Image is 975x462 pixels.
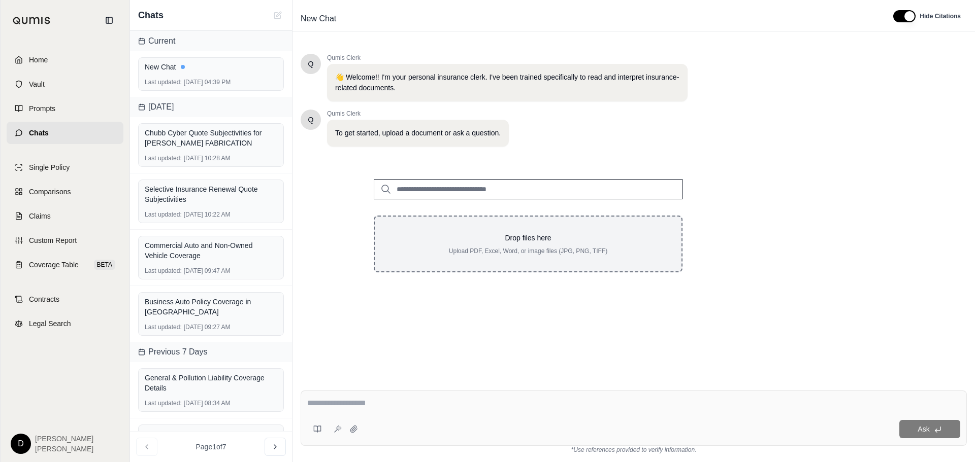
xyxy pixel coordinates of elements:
span: Last updated: [145,267,182,275]
span: Last updated: [145,323,182,331]
a: Custom Report [7,229,123,252]
div: [DATE] 08:34 AM [145,399,277,407]
span: [PERSON_NAME] [35,444,93,454]
div: Selective Insurance Renewal Quote Subjectivities [145,184,277,204]
div: Commercial Auto and Non-Owned Vehicle Coverage [145,240,277,261]
button: Collapse sidebar [101,12,117,28]
span: Legal Search [29,318,71,329]
div: [DATE] 09:27 AM [145,323,277,331]
a: Contracts [7,288,123,310]
p: To get started, upload a document or ask a question. [335,128,501,138]
span: Vault [29,79,45,89]
span: New Chat [297,11,340,27]
span: Contracts [29,294,59,304]
span: Chats [138,8,164,22]
div: General & Pollution Liability Coverage Details [145,373,277,393]
span: BETA [94,260,115,270]
a: Single Policy [7,156,123,179]
span: Coverage Table [29,260,79,270]
div: New Chat [145,62,277,72]
div: [DATE] 04:39 PM [145,78,277,86]
div: [DATE] 09:47 AM [145,267,277,275]
span: Home [29,55,48,65]
span: Hello [308,115,314,125]
span: Page 1 of 7 [196,442,226,452]
a: Prompts [7,97,123,120]
span: Prompts [29,103,55,114]
p: 👋 Welcome!! I'm your personal insurance clerk. I've been trained specifically to read and interpr... [335,72,679,93]
div: Edit Title [297,11,881,27]
a: Coverage TableBETA [7,254,123,276]
span: Comparisons [29,187,71,197]
div: Previous 7 Days [130,342,292,362]
div: Chubb Cyber Quote Subjectivities for [PERSON_NAME] FABRICATION [145,128,277,148]
span: Chats [29,128,49,138]
a: Chats [7,122,123,144]
div: [DATE] 10:28 AM [145,154,277,162]
div: [PERSON_NAME] IM [PERSON_NAME] Minimum Earned Premium [145,429,277,449]
span: Qumis Clerk [327,110,509,118]
button: New Chat [272,9,284,21]
span: Qumis Clerk [327,54,688,62]
a: Home [7,49,123,71]
span: [PERSON_NAME] [35,434,93,444]
div: D [11,434,31,454]
button: Ask [899,420,960,438]
span: Last updated: [145,399,182,407]
div: [DATE] 10:22 AM [145,210,277,219]
div: Business Auto Policy Coverage in [GEOGRAPHIC_DATA] [145,297,277,317]
a: Claims [7,205,123,227]
span: Ask [918,425,929,433]
span: Last updated: [145,154,182,162]
div: [DATE] [130,97,292,117]
p: Drop files here [391,233,665,243]
span: Hello [308,59,314,69]
span: Custom Report [29,235,77,245]
img: Qumis Logo [13,17,51,24]
span: Last updated: [145,78,182,86]
a: Legal Search [7,312,123,335]
span: Single Policy [29,162,70,172]
div: Current [130,31,292,51]
span: Claims [29,211,51,221]
span: Hide Citations [920,12,961,20]
a: Vault [7,73,123,95]
p: Upload PDF, Excel, Word, or image files (JPG, PNG, TIFF) [391,247,665,255]
div: *Use references provided to verify information. [301,446,967,454]
span: Last updated: [145,210,182,219]
a: Comparisons [7,181,123,203]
